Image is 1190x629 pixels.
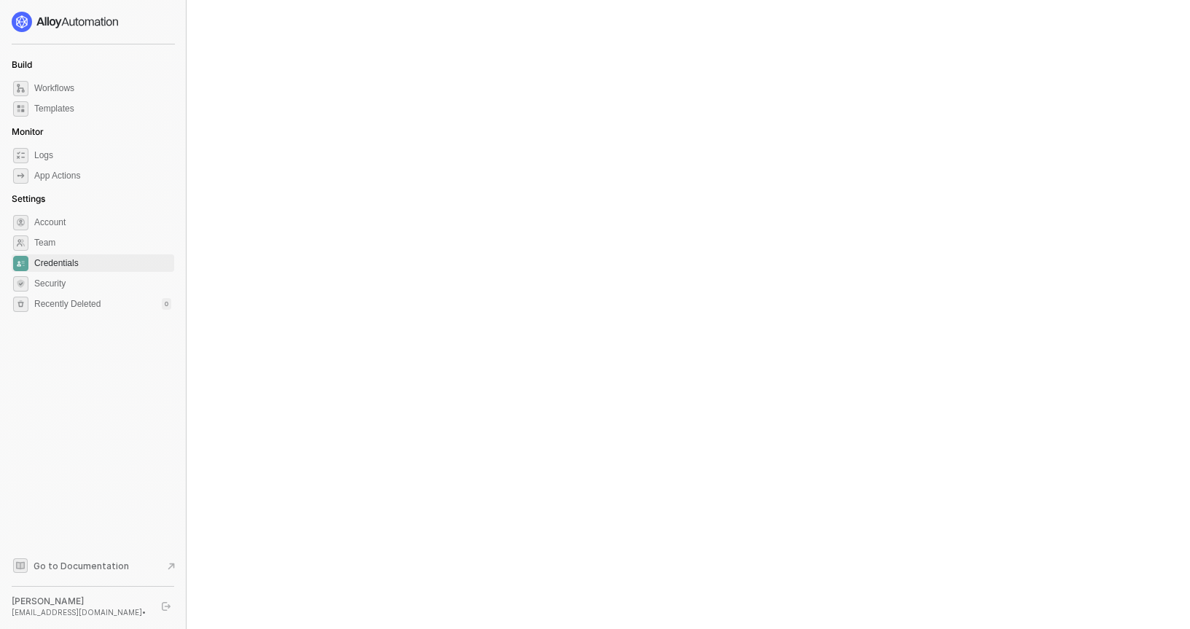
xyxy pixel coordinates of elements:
[12,557,175,574] a: Knowledge Base
[13,558,28,573] span: documentation
[34,146,171,164] span: Logs
[164,559,179,574] span: document-arrow
[34,214,171,231] span: Account
[34,560,129,572] span: Go to Documentation
[34,254,171,272] span: Credentials
[12,12,174,32] a: logo
[34,298,101,310] span: Recently Deleted
[13,297,28,312] span: settings
[12,595,149,607] div: [PERSON_NAME]
[12,126,44,137] span: Monitor
[13,168,28,184] span: icon-app-actions
[34,275,171,292] span: Security
[162,298,171,310] div: 0
[13,276,28,292] span: security
[34,100,171,117] span: Templates
[13,101,28,117] span: marketplace
[12,59,32,70] span: Build
[13,235,28,251] span: team
[12,607,149,617] div: [EMAIL_ADDRESS][DOMAIN_NAME] •
[13,148,28,163] span: icon-logs
[12,12,120,32] img: logo
[34,170,80,182] div: App Actions
[13,215,28,230] span: settings
[34,79,171,97] span: Workflows
[13,81,28,96] span: dashboard
[12,193,45,204] span: Settings
[13,256,28,271] span: credentials
[162,602,171,611] span: logout
[34,234,171,251] span: Team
